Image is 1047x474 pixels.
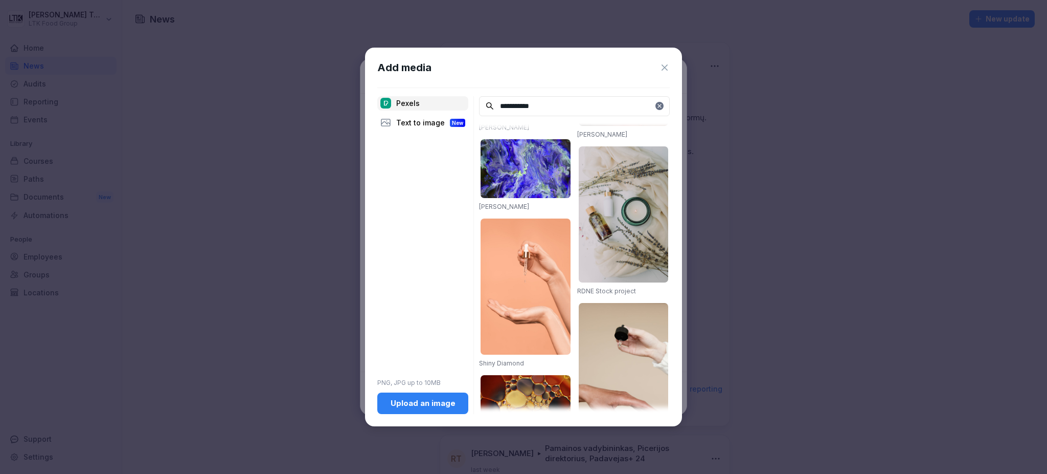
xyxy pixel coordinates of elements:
[377,393,468,414] button: Upload an image
[377,96,468,111] div: Pexels
[577,287,636,295] a: RDNE Stock project
[479,123,529,131] a: [PERSON_NAME]
[479,203,529,210] a: [PERSON_NAME]
[377,116,468,130] div: Text to image
[479,359,524,367] a: Shiny Diamond
[450,119,465,127] div: New
[579,303,669,465] img: pexels-photo-6800925.jpeg
[481,139,571,198] img: pexels-photo-33964360.jpeg
[481,219,571,355] img: pexels-photo-3762879.jpeg
[385,398,460,409] div: Upload an image
[579,146,669,283] img: pexels-photo-6724357.jpeg
[377,378,468,387] p: PNG, JPG up to 10MB
[377,60,431,75] h1: Add media
[380,98,391,109] img: pexels.png
[481,375,571,434] img: pexels-photo-220989.jpeg
[577,131,627,138] a: [PERSON_NAME]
